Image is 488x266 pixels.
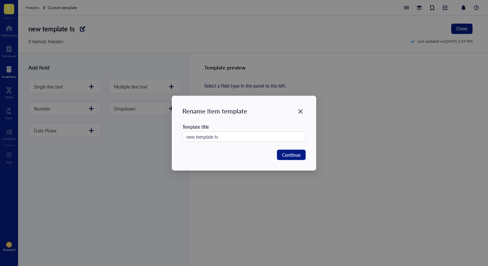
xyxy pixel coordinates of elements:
[182,106,306,115] div: Rename item template
[295,106,306,117] button: Close
[182,123,306,130] div: Template title
[295,108,306,115] span: Close
[277,150,306,160] button: Continue
[282,151,300,158] span: Continue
